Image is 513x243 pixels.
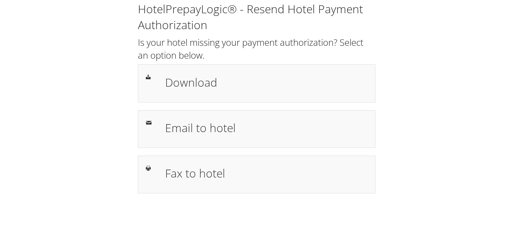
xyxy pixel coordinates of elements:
h1: Fax to hotel [165,165,368,182]
h2: Is your hotel missing your payment authorization? Select an option below. [138,36,375,61]
a: Fax to hotel [138,156,375,193]
h1: Download [165,74,368,91]
a: Download [138,64,375,102]
h1: Email to hotel [165,119,368,136]
a: Email to hotel [138,110,375,148]
h1: HotelPrepayLogic® - Resend Hotel Payment Authorization [138,1,375,33]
